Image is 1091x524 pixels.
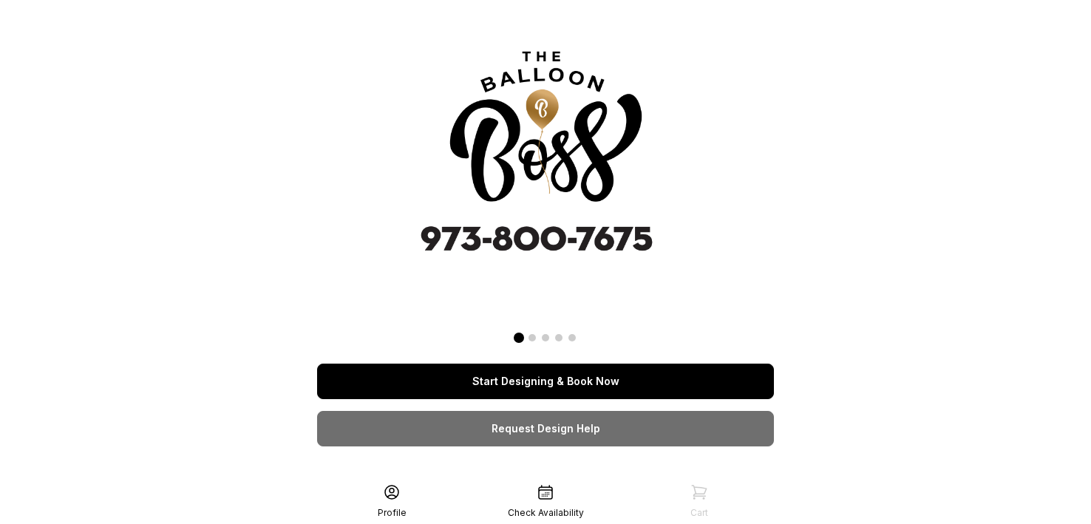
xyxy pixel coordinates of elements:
[508,507,584,519] div: Check Availability
[378,507,407,519] div: Profile
[690,507,708,519] div: Cart
[317,364,774,399] a: Start Designing & Book Now
[317,476,774,500] p: The Balloon Boss
[317,411,774,446] a: Request Design Help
